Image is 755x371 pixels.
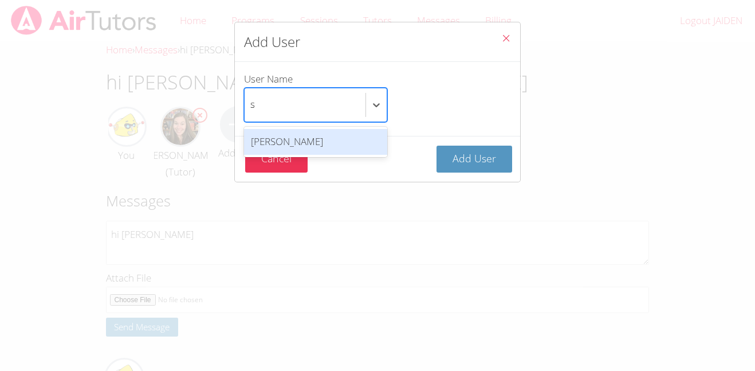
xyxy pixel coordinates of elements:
[244,72,293,85] span: User Name
[244,32,300,52] h2: Add User
[437,146,512,173] button: Add User
[244,129,387,155] div: [PERSON_NAME]
[250,92,256,118] input: User Name
[492,22,520,57] button: Close
[453,151,496,165] span: Add User
[245,146,308,173] button: Cancel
